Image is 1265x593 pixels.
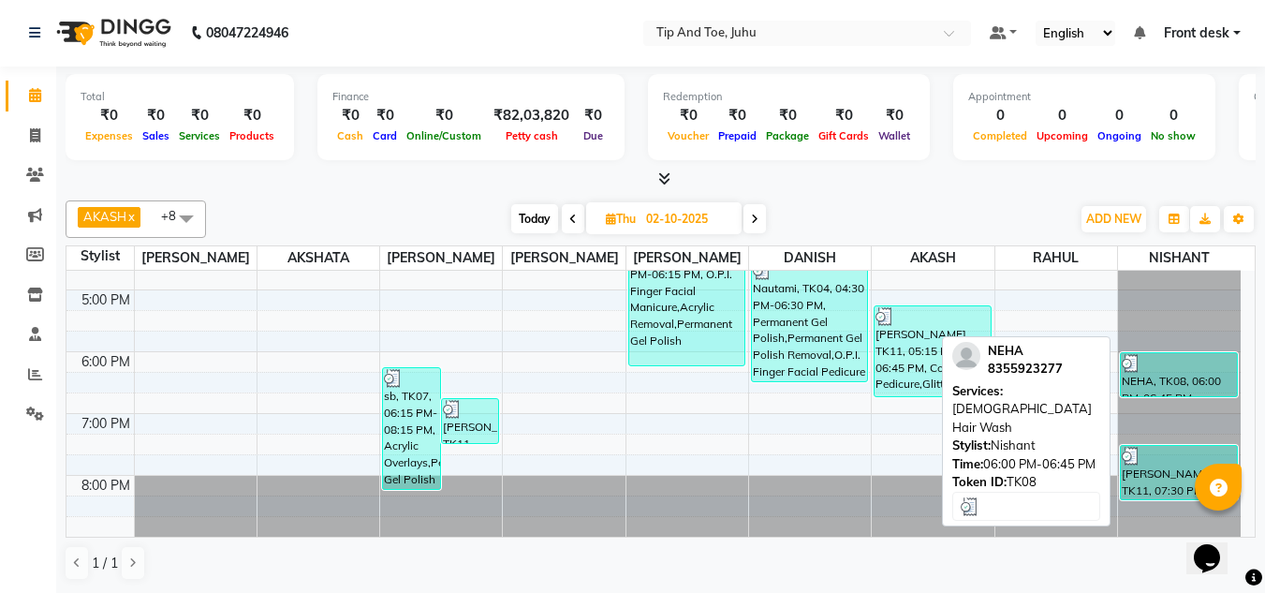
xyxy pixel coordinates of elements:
div: 0 [1032,105,1093,126]
div: TK08 [952,473,1100,492]
div: [PERSON_NAME], TK11, 06:45 PM-07:30 PM, Essential Manicure w Scrub [442,399,499,443]
div: ₹0 [761,105,814,126]
span: Expenses [81,129,138,142]
span: Front desk [1164,23,1229,43]
span: Online/Custom [402,129,486,142]
span: [PERSON_NAME] [135,246,257,270]
span: [PERSON_NAME] [380,246,502,270]
span: Services: [952,383,1003,398]
div: Nautami, TK04, 04:30 PM-06:30 PM, Permanent Gel Polish,Permanent Gel Polish Removal,O.P.I. Finger... [752,260,867,381]
div: 8355923277 [988,360,1063,378]
div: Appointment [968,89,1200,105]
span: No show [1146,129,1200,142]
span: Products [225,129,279,142]
div: 5:00 PM [78,290,134,310]
div: 6:00 PM [78,352,134,372]
span: Package [761,129,814,142]
span: Today [511,204,558,233]
div: ₹0 [225,105,279,126]
span: Prepaid [713,129,761,142]
div: 8:00 PM [78,476,134,496]
div: ₹0 [81,105,138,126]
div: 0 [1146,105,1200,126]
div: ₹0 [402,105,486,126]
span: AKSHATA [257,246,379,270]
div: Finance [332,89,610,105]
span: DANISH [749,246,871,270]
span: [DEMOGRAPHIC_DATA] Hair Wash [952,401,1092,435]
span: Wallet [874,129,915,142]
div: ₹0 [577,105,610,126]
div: Stylist [66,246,134,266]
div: ₹82,03,820 [486,105,577,126]
div: ₹0 [874,105,915,126]
span: Time: [952,456,983,471]
div: sb, TK07, 06:15 PM-08:15 PM, Acrylic Overlays,Permanent Gel Polish Removal,Permanent Gel Polish [383,368,440,489]
span: NEHA [988,343,1023,358]
span: Petty cash [501,129,563,142]
span: AKASH [872,246,993,270]
span: Voucher [663,129,713,142]
span: Ongoing [1093,129,1146,142]
span: Services [174,129,225,142]
span: Cash [332,129,368,142]
span: RAHUL [995,246,1117,270]
div: NEHA, TK08, 06:00 PM-06:45 PM, [DEMOGRAPHIC_DATA] Hair Wash [1121,353,1237,396]
span: NISHANT [1118,246,1241,270]
span: Stylist: [952,437,991,452]
div: Nishant [952,437,1100,455]
span: [PERSON_NAME] [503,246,625,270]
span: Due [579,129,608,142]
span: Sales [138,129,174,142]
div: ₹0 [332,105,368,126]
div: ₹0 [174,105,225,126]
span: Card [368,129,402,142]
b: 08047224946 [206,7,288,59]
div: Redemption [663,89,915,105]
div: Total [81,89,279,105]
a: x [126,209,135,224]
span: ADD NEW [1086,212,1141,226]
span: AKASH [83,209,126,224]
div: 06:00 PM-06:45 PM [952,455,1100,474]
span: Gift Cards [814,129,874,142]
div: 0 [968,105,1032,126]
div: 7:00 PM [78,414,134,434]
span: +8 [161,208,190,223]
span: Token ID: [952,474,1007,489]
input: 2025-10-02 [640,205,734,233]
div: ₹0 [814,105,874,126]
div: 0 [1093,105,1146,126]
div: [PERSON_NAME], TK11, 07:30 PM-08:25 PM, [DEMOGRAPHIC_DATA] Hair wash + Blow dry [1121,446,1237,499]
iframe: chat widget [1186,518,1246,574]
span: Thu [601,212,640,226]
div: ₹0 [138,105,174,126]
span: [PERSON_NAME] [626,246,748,270]
div: [PERSON_NAME], TK11, 05:15 PM-06:45 PM, Cocktail Pedicure,Glitter Gel Polish [875,306,990,396]
div: ₹0 [713,105,761,126]
div: ₹0 [368,105,402,126]
button: ADD NEW [1081,206,1146,232]
div: ₹0 [663,105,713,126]
div: Nautami, TK04, 04:00 PM-06:15 PM, O.P.I. Finger Facial Manicure,Acrylic Removal,Permanent Gel Polish [629,230,744,365]
span: Upcoming [1032,129,1093,142]
span: Completed [968,129,1032,142]
span: 1 / 1 [92,554,118,573]
img: profile [952,342,980,370]
img: logo [48,7,176,59]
